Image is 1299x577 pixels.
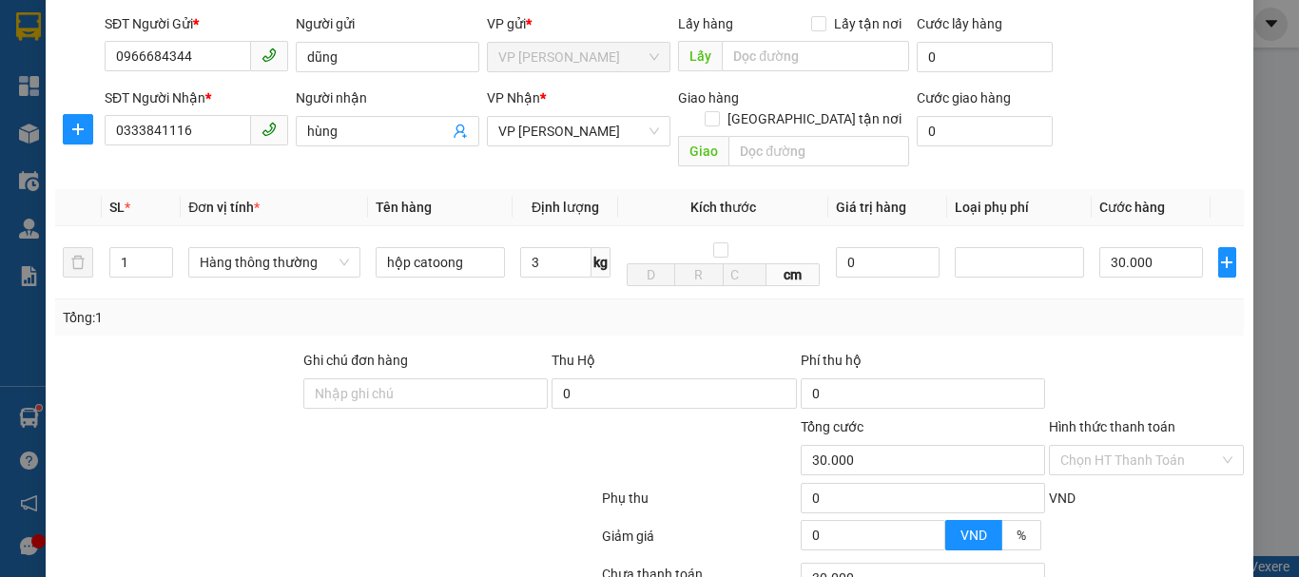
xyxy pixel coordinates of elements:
span: cm [766,263,821,286]
span: Giá trị hàng [836,200,906,215]
button: plus [1218,247,1236,278]
span: plus [64,122,92,137]
span: Kích thước [690,200,756,215]
input: VD: Bàn, Ghế [376,247,505,278]
input: Ghi chú đơn hàng [303,378,548,409]
span: VP Nhận [487,90,540,106]
span: Cước hàng [1099,200,1165,215]
span: kg [591,247,611,278]
span: Đơn vị tính [188,200,260,215]
input: C [723,263,766,286]
span: phone [262,122,277,137]
span: phone [262,48,277,63]
span: Giao [678,136,728,166]
input: Dọc đường [728,136,909,166]
span: Lấy hàng [678,16,733,31]
img: logo [21,29,110,119]
input: Cước giao hàng [917,116,1053,146]
input: R [674,263,723,286]
span: % [1017,528,1026,543]
span: Website [191,101,236,115]
span: VND [1049,490,1076,506]
span: SL [109,200,125,215]
strong: CÔNG TY TNHH VĨNH QUANG [146,32,405,52]
input: Cước lấy hàng [917,42,1053,72]
span: Định lượng [532,200,599,215]
div: Phụ thu [600,488,799,521]
div: Tổng: 1 [63,307,503,328]
div: VP gửi [487,13,670,34]
span: [GEOGRAPHIC_DATA] tận nơi [720,108,909,129]
strong: Hotline : 0889 23 23 23 [214,80,338,94]
label: Cước lấy hàng [917,16,1002,31]
input: D [627,263,675,286]
span: Giao hàng [678,90,739,106]
div: Phí thu hộ [801,350,1045,378]
span: Thu Hộ [552,353,595,368]
label: Ghi chú đơn hàng [303,353,408,368]
button: plus [63,114,93,144]
th: Loại phụ phí [947,189,1092,226]
div: Giảm giá [600,526,799,559]
span: VP Linh Đàm [498,43,659,71]
div: SĐT Người Nhận [105,87,288,108]
input: 0 [836,247,940,278]
span: Lấy tận nơi [826,13,909,34]
strong: : [DOMAIN_NAME] [191,98,359,116]
span: plus [1219,255,1235,270]
span: user-add [453,124,468,139]
strong: PHIẾU GỬI HÀNG [199,56,353,76]
label: Cước giao hàng [917,90,1011,106]
span: Tổng cước [801,419,863,434]
div: SĐT Người Gửi [105,13,288,34]
span: Tên hàng [376,200,432,215]
span: Lấy [678,41,722,71]
input: Dọc đường [722,41,909,71]
span: VND [960,528,987,543]
button: delete [63,247,93,278]
div: Người gửi [296,13,479,34]
span: VP LÊ HỒNG PHONG [498,117,659,145]
span: Hàng thông thường [200,248,349,277]
div: Người nhận [296,87,479,108]
label: Hình thức thanh toán [1049,419,1175,434]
